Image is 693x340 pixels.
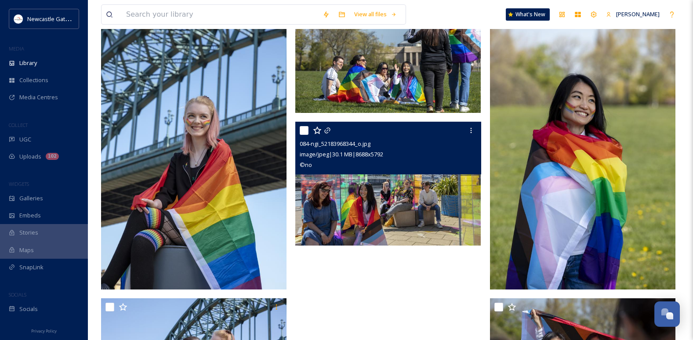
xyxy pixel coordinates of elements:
a: View all files [350,6,401,23]
span: UGC [19,135,31,144]
span: Library [19,59,37,67]
span: Newcastle Gateshead Initiative [27,14,108,23]
span: 084-ngi_52183968344_o.jpg [300,140,370,148]
span: MEDIA [9,45,24,52]
a: What's New [506,8,550,21]
span: Stories [19,228,38,237]
span: Uploads [19,152,41,161]
span: SnapLink [19,263,44,271]
span: COLLECT [9,122,28,128]
span: Privacy Policy [31,328,57,334]
span: image/jpeg | 30.1 MB | 8688 x 5792 [300,150,383,158]
a: [PERSON_NAME] [602,6,664,23]
input: Search your library [122,5,318,24]
span: Collections [19,76,48,84]
span: Media Centres [19,93,58,101]
img: 051-ngi_52182700572_o.jpg [101,11,287,289]
span: [PERSON_NAME] [616,10,660,18]
span: Embeds [19,211,41,220]
span: Galleries [19,194,43,203]
span: SOCIALS [9,291,26,298]
span: Maps [19,246,34,254]
span: WIDGETS [9,181,29,187]
span: © no [300,161,312,169]
span: Socials [19,305,38,313]
button: Open Chat [654,301,680,327]
a: Privacy Policy [31,325,57,336]
img: 030-ngi_52183730378_o.jpg [490,11,675,289]
div: 102 [46,153,59,160]
img: 084-ngi_52183968344_o.jpg [295,122,481,246]
img: DqD9wEUd_400x400.jpg [14,14,23,23]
